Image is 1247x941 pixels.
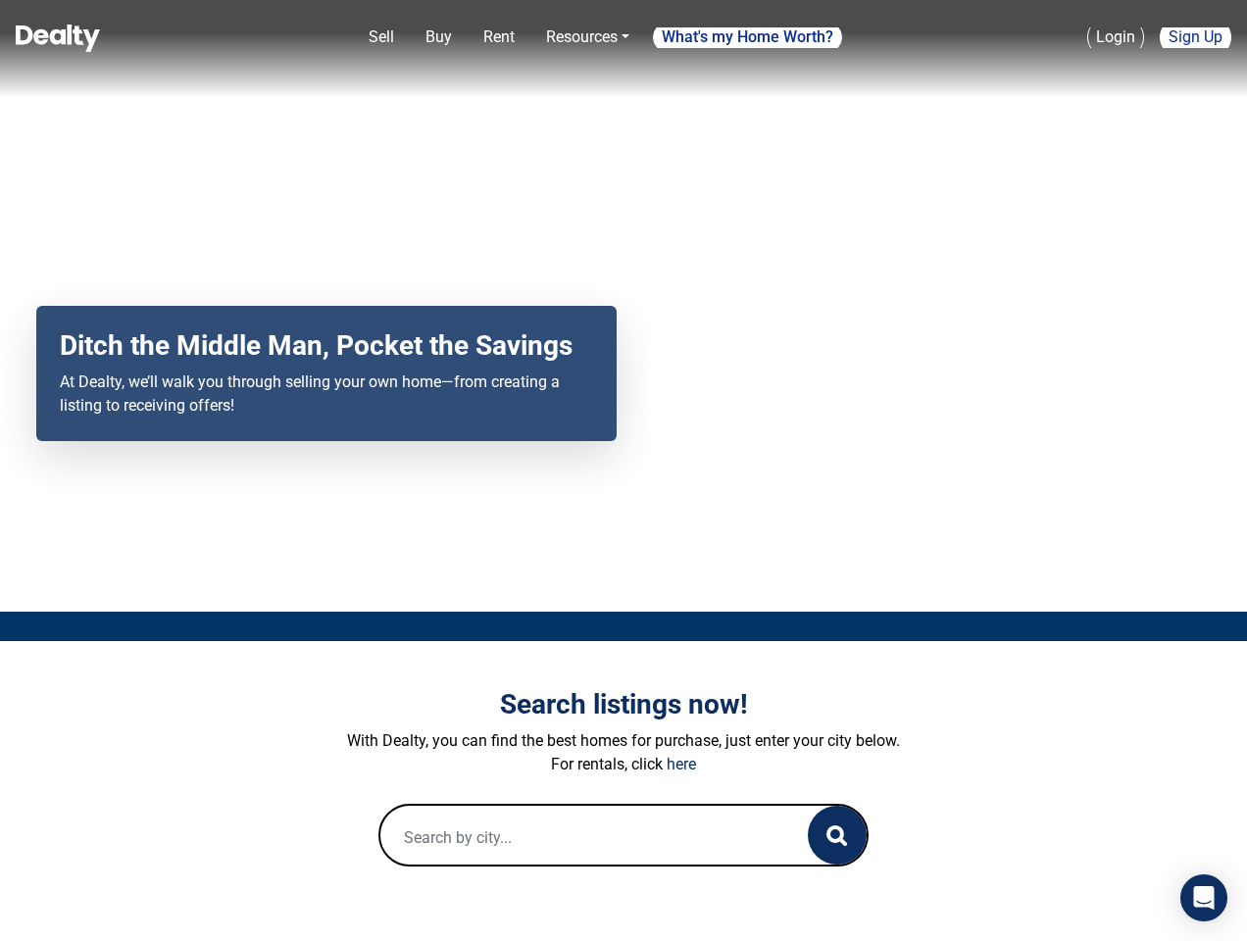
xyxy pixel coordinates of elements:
[361,18,402,57] a: Sell
[538,18,637,57] a: Resources
[79,688,1168,721] h3: Search listings now!
[60,329,593,363] h2: Ditch the Middle Man, Pocket the Savings
[667,755,696,773] a: here
[79,729,1168,753] p: With Dealty, you can find the best homes for purchase, just enter your city below.
[1180,874,1227,921] div: Open Intercom Messenger
[60,371,593,418] p: At Dealty, we’ll walk you through selling your own home—from creating a listing to receiving offers!
[418,18,460,57] a: Buy
[79,753,1168,776] p: For rentals, click
[475,18,523,57] a: Rent
[1087,17,1144,58] a: Login
[653,22,842,53] a: What's my Home Worth?
[1160,17,1231,58] a: Sign Up
[16,25,100,52] img: Dealty - Buy, Sell & Rent Homes
[380,806,769,868] input: Search by city...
